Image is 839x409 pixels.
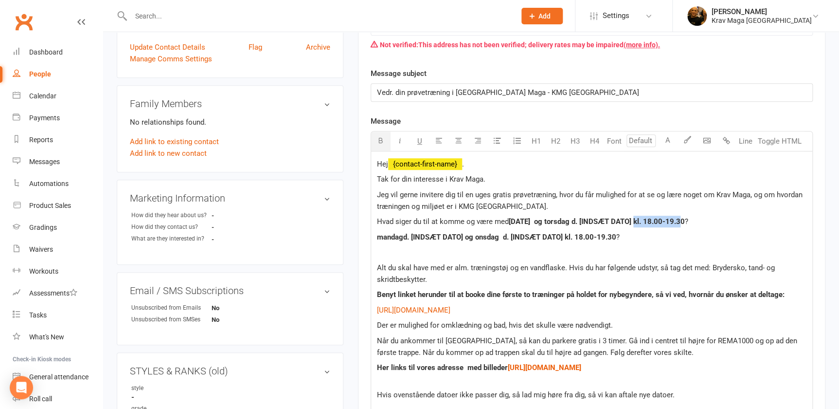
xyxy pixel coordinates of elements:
button: U [410,131,429,151]
span: Tak for din interesse i Krav Maga. [377,175,485,184]
a: People [13,63,103,85]
a: Messages [13,151,103,173]
a: Product Sales [13,195,103,217]
a: Waivers [13,239,103,260]
button: H1 [527,131,546,151]
div: What's New [29,333,64,341]
strong: - [212,236,268,243]
span: Her links til vores adresse med billeder [377,363,508,372]
button: H2 [546,131,566,151]
p: No relationships found. [130,116,330,128]
span: ? [616,233,620,242]
span: U [417,137,422,146]
strong: No [212,304,268,312]
span: Alt du skal have med er alm. træningstøj og en vandflaske. Hvis du har følgende udstyr, så tag de... [377,263,777,284]
a: Workouts [13,260,103,282]
div: Krav Maga [GEOGRAPHIC_DATA] [712,16,812,25]
div: [PERSON_NAME] [712,7,812,16]
a: Automations [13,173,103,195]
div: This address has not been verified; delivery rates may be impaired [371,36,813,54]
input: Search... [128,9,509,23]
button: H4 [585,131,605,151]
a: Archive [306,41,330,53]
div: Product Sales [29,202,71,209]
a: Assessments [13,282,103,304]
div: Calendar [29,92,56,100]
a: Clubworx [12,10,36,34]
span: Når du ankommer til [GEOGRAPHIC_DATA], så kan du parkere gratis i 3 timer. Gå ind i centret til h... [377,336,799,357]
div: Unsubscribed from Emails [131,303,212,313]
label: Message subject [371,68,427,79]
span: Jeg vil gerne invitere dig til en uges gratis prøvetræning, hvor du får mulighed for at se og lær... [377,190,804,211]
img: thumb_image1537003722.png [687,6,707,26]
h3: Family Members [130,98,330,109]
span: mandag [377,233,403,242]
div: Unsubscribed from SMSes [131,315,212,324]
label: Message [371,115,401,127]
span: Hvad siger du til at komme og være med [377,217,509,226]
span: . [462,160,464,168]
a: Calendar [13,85,103,107]
span: Settings [603,5,629,27]
div: Waivers [29,245,53,253]
a: Update Contact Details [130,41,205,53]
a: Payments [13,107,103,129]
strong: Not verified: [380,41,418,49]
span: d. [INDSÆT DATO] og onsdag d. [INDSÆT DATO] kl. 18.00-19.30 [403,233,616,242]
a: Reports [13,129,103,151]
button: A [658,131,678,151]
a: Flag [249,41,262,53]
span: [DATE] og torsdag d. [INDSÆT DATO] kl. 18.00-19.30 [509,217,685,226]
a: What's New [13,326,103,348]
span: ? [685,217,688,226]
span: Vedr. din prøvetræning i [GEOGRAPHIC_DATA] Maga - KMG [GEOGRAPHIC_DATA] [377,88,639,97]
a: Manage Comms Settings [130,53,212,65]
div: style [131,384,212,393]
span: [URL][DOMAIN_NAME] [377,306,450,315]
div: How did they contact us? [131,223,212,232]
a: Gradings [13,217,103,239]
strong: - [131,393,330,402]
div: Assessments [29,289,77,297]
button: Line [736,131,755,151]
div: What are they interested in? [131,234,212,243]
strong: - [212,223,268,231]
div: Dashboard [29,48,63,56]
a: Add link to new contact [130,148,207,159]
a: Tasks [13,304,103,326]
h3: STYLES & RANKS (old) [130,366,330,376]
div: How did they hear about us? [131,211,212,220]
a: Add link to existing contact [130,136,219,148]
div: People [29,70,51,78]
span: [URL][DOMAIN_NAME] [508,363,581,372]
strong: - [212,212,268,219]
div: Reports [29,136,53,144]
button: Toggle HTML [755,131,804,151]
div: Tasks [29,311,47,319]
span: Der er mulighed for omklædning og bad, hvis det skulle være nødvendigt. [377,321,613,330]
div: Gradings [29,223,57,231]
div: Roll call [29,395,52,403]
div: Payments [29,114,60,122]
div: Messages [29,158,60,166]
h3: Email / SMS Subscriptions [130,285,330,296]
div: Workouts [29,267,58,275]
input: Default [626,134,656,147]
a: (more info). [624,41,660,49]
button: Font [605,131,624,151]
a: General attendance kiosk mode [13,366,103,388]
span: Hvis ovenstående datoer ikke passer dig, så lad mig høre fra dig, så vi kan aftale nye datoer. [377,390,675,399]
span: Benyt linket herunder til at booke dine første to træninger på holdet for nybegyndere, så vi ved,... [377,290,785,299]
div: Automations [29,180,69,187]
div: General attendance [29,373,89,381]
strong: No [212,316,268,323]
span: Hej [377,160,388,168]
h3: Marketing Information [130,193,330,204]
span: Add [538,12,551,20]
div: Open Intercom Messenger [10,376,33,399]
button: H3 [566,131,585,151]
button: Add [521,8,563,24]
a: Dashboard [13,41,103,63]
